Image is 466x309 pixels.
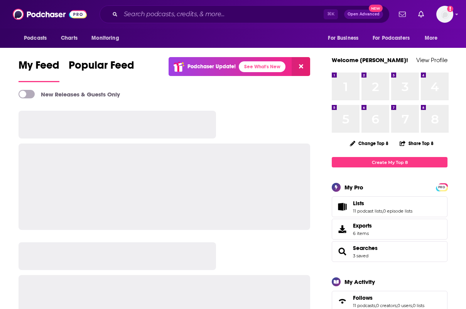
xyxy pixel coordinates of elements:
[344,10,383,19] button: Open AdvancedNew
[334,201,350,212] a: Lists
[100,5,390,23] div: Search podcasts, credits, & more...
[239,61,285,72] a: See What's New
[187,63,236,70] p: Podchaser Update!
[375,303,376,308] span: ,
[334,246,350,257] a: Searches
[345,138,393,148] button: Change Top 8
[416,56,447,64] a: View Profile
[412,303,413,308] span: ,
[86,31,129,46] button: open menu
[353,303,375,308] a: 11 podcasts
[332,56,408,64] a: Welcome [PERSON_NAME]!
[397,303,397,308] span: ,
[334,296,350,307] a: Follows
[348,12,380,16] span: Open Advanced
[19,59,59,82] a: My Feed
[328,33,358,44] span: For Business
[436,6,453,23] span: Logged in as Isabellaoidem
[397,303,412,308] a: 0 users
[353,208,382,214] a: 11 podcast lists
[69,59,134,82] a: Popular Feed
[332,157,447,167] a: Create My Top 8
[436,6,453,23] img: User Profile
[353,200,412,207] a: Lists
[383,208,412,214] a: 0 episode lists
[353,222,372,229] span: Exports
[368,31,421,46] button: open menu
[344,184,363,191] div: My Pro
[425,33,438,44] span: More
[332,196,447,217] span: Lists
[353,294,373,301] span: Follows
[369,5,383,12] span: New
[376,303,397,308] a: 0 creators
[332,219,447,240] a: Exports
[334,224,350,235] span: Exports
[396,8,409,21] a: Show notifications dropdown
[353,200,364,207] span: Lists
[353,294,424,301] a: Follows
[69,59,134,76] span: Popular Feed
[13,7,87,22] img: Podchaser - Follow, Share and Rate Podcasts
[353,245,378,252] a: Searches
[61,33,78,44] span: Charts
[322,31,368,46] button: open menu
[447,6,453,12] svg: Add a profile image
[344,278,375,285] div: My Activity
[353,253,368,258] a: 3 saved
[19,59,59,76] span: My Feed
[413,303,424,308] a: 0 lists
[437,184,446,190] a: PRO
[373,33,410,44] span: For Podcasters
[436,6,453,23] button: Show profile menu
[91,33,119,44] span: Monitoring
[24,33,47,44] span: Podcasts
[121,8,324,20] input: Search podcasts, credits, & more...
[415,8,427,21] a: Show notifications dropdown
[353,231,372,236] span: 6 items
[382,208,383,214] span: ,
[324,9,338,19] span: ⌘ K
[419,31,447,46] button: open menu
[19,31,57,46] button: open menu
[56,31,82,46] a: Charts
[332,241,447,262] span: Searches
[399,136,434,151] button: Share Top 8
[19,90,120,98] a: New Releases & Guests Only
